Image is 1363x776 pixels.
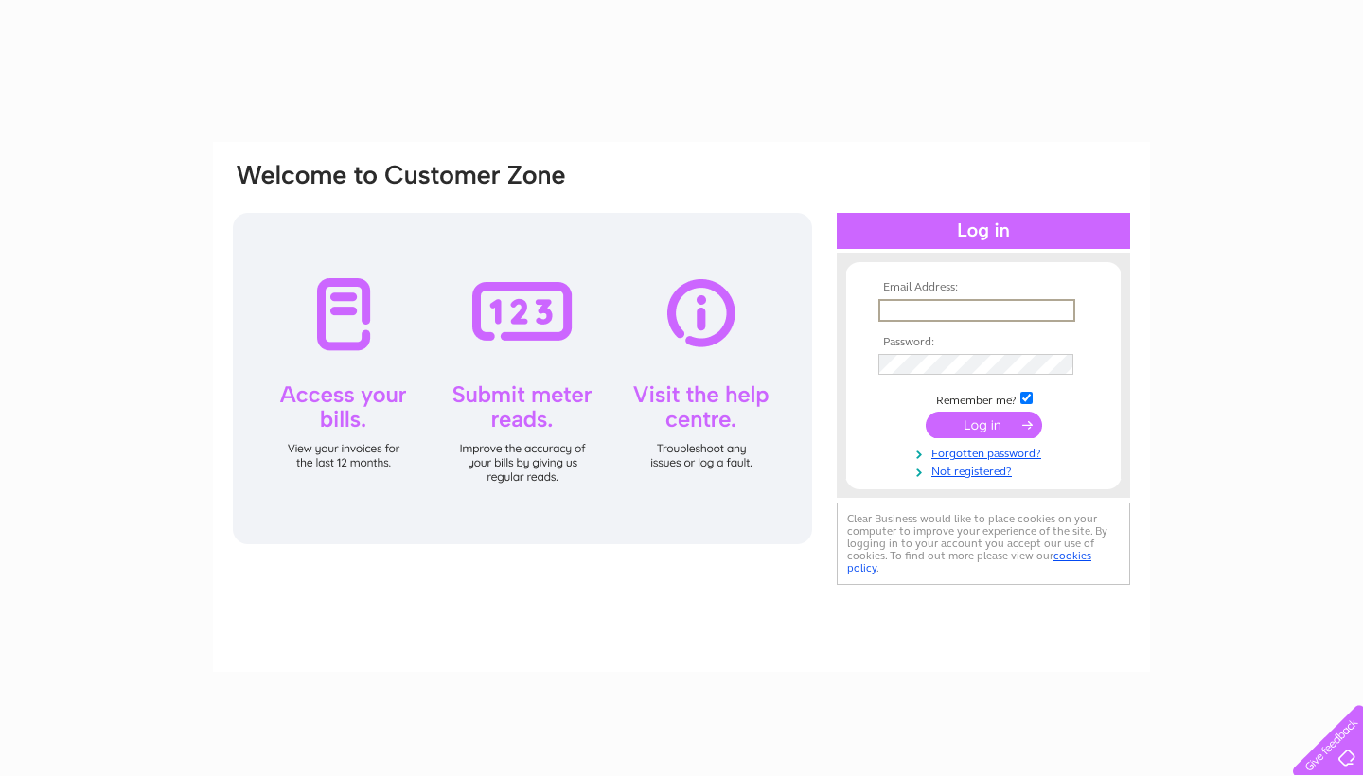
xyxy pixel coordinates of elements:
[926,412,1042,438] input: Submit
[847,549,1091,574] a: cookies policy
[874,389,1093,408] td: Remember me?
[837,503,1130,585] div: Clear Business would like to place cookies on your computer to improve your experience of the sit...
[874,336,1093,349] th: Password:
[878,461,1093,479] a: Not registered?
[878,443,1093,461] a: Forgotten password?
[874,281,1093,294] th: Email Address:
